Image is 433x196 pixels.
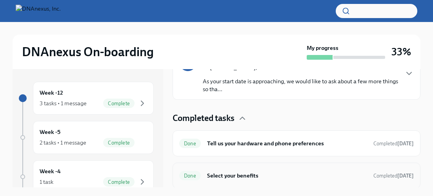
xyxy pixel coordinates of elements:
div: 2 tasks • 1 message [40,139,86,147]
span: Completed [373,173,414,179]
strong: [DATE] [397,141,414,147]
div: Completed tasks [173,112,420,124]
strong: [DATE] [397,173,414,179]
h6: Tell us your hardware and phone preferences [207,139,367,148]
h6: Select your benefits [207,171,367,180]
img: DNAnexus, Inc. [16,5,61,17]
h6: Week -5 [40,128,60,136]
div: 3 tasks • 1 message [40,99,87,107]
a: Week -41 taskComplete [19,160,154,193]
strong: My progress [307,44,338,52]
span: Complete [103,140,135,146]
span: Complete [103,101,135,106]
span: Done [179,173,201,179]
h6: Week -4 [40,167,61,176]
span: Done [179,141,201,147]
h3: 33% [391,45,411,59]
p: As your start date is approaching, we would like to ask about a few more things so tha... [203,77,398,93]
span: Completed [373,141,414,147]
span: Complete [103,179,135,185]
a: Week -123 tasks • 1 messageComplete [19,82,154,115]
span: August 12th, 2025 12:01 [373,172,414,180]
a: Week -52 tasks • 1 messageComplete [19,121,154,154]
a: DoneSelect your benefitsCompleted[DATE] [179,169,414,182]
h6: Week -12 [40,88,63,97]
div: 1 task [40,178,53,186]
span: August 12th, 2025 11:25 [373,140,414,147]
h2: DNAnexus On-boarding [22,44,154,60]
h4: Completed tasks [173,112,235,124]
a: DoneTell us your hardware and phone preferencesCompleted[DATE] [179,137,414,150]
